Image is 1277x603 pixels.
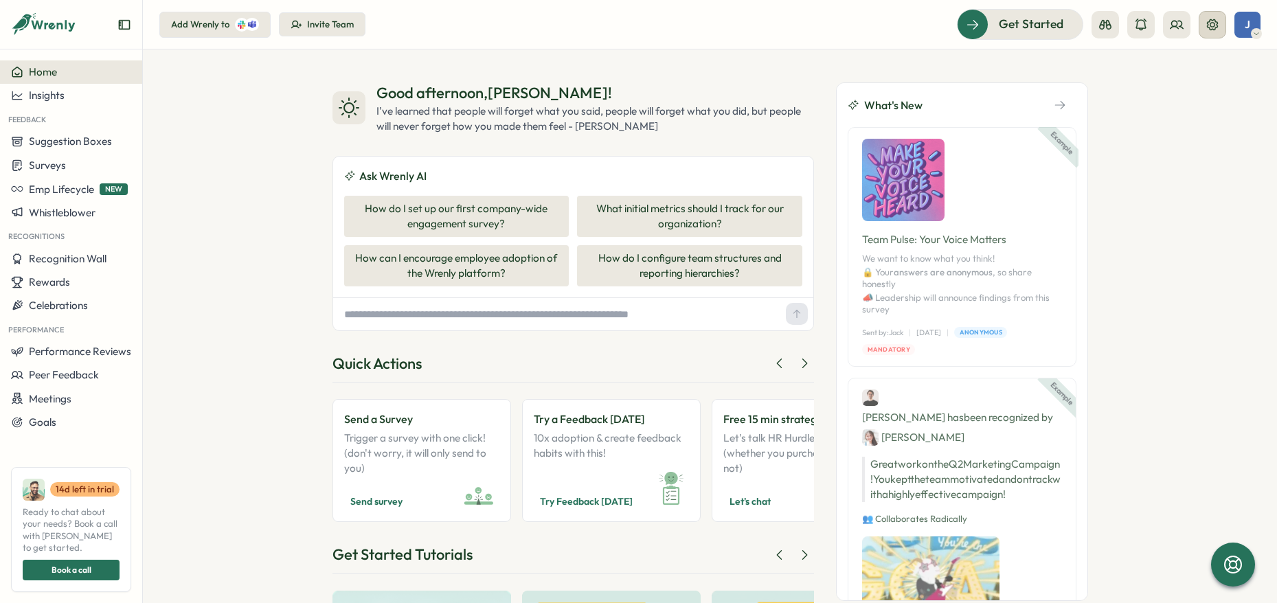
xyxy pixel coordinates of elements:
span: NEW [100,183,128,195]
span: Try Feedback [DATE] [540,493,633,510]
p: | [909,327,911,339]
button: Send survey [344,492,409,510]
p: 👥 Collaborates Radically [862,513,1062,525]
p: | [947,327,949,339]
span: Celebrations [29,299,88,312]
span: Send survey [350,493,403,510]
span: Anonymous [960,328,1002,337]
p: [DATE] [916,327,941,339]
p: Trigger a survey with one click! (don't worry, it will only send to you) [344,431,499,476]
span: Home [29,65,57,78]
div: Quick Actions [332,353,422,374]
div: I've learned that people will forget what you said, people will forget what you did, but people w... [376,104,814,134]
button: Book a call [23,560,120,580]
button: How do I configure team structures and reporting hierarchies? [577,245,802,286]
span: J [1245,19,1250,30]
p: Sent by: Jack [862,327,903,339]
button: How can I encourage employee adoption of the Wrenly platform? [344,245,569,286]
img: Jane [862,429,879,446]
span: Peer Feedback [29,368,99,381]
span: Rewards [29,275,70,288]
button: Invite Team [279,12,365,37]
span: What's New [864,97,923,114]
span: Suggestion Boxes [29,135,112,148]
button: J [1234,12,1261,38]
div: [PERSON_NAME] [862,429,964,446]
p: 10x adoption & create feedback habits with this! [534,431,689,476]
p: Great work on the Q2 Marketing Campaign! You kept the team motivated and on track with a highly e... [862,457,1062,502]
button: What initial metrics should I track for our organization? [577,196,802,237]
a: Send a SurveyTrigger a survey with one click! (don't worry, it will only send to you)Send survey [332,399,511,522]
button: How do I set up our first company-wide engagement survey? [344,196,569,237]
span: Recognition Wall [29,252,106,265]
span: Whistleblower [29,206,95,219]
button: Add Wrenly to [159,12,271,38]
span: Book a call [52,560,91,580]
span: Ready to chat about your needs? Book a call with [PERSON_NAME] to get started. [23,506,120,554]
a: Free 15 min strategy chat?Let's talk HR Hurdles & Solutions (whether you purchase Wrenly or not)L... [712,399,890,522]
span: Emp Lifecycle [29,183,94,196]
img: Ali Khan [23,479,45,501]
button: Try Feedback [DATE] [534,492,639,510]
span: Ask Wrenly AI [359,168,427,185]
p: Try a Feedback [DATE] [534,411,689,428]
span: Surveys [29,159,66,172]
button: Expand sidebar [117,18,131,32]
button: Let's chat [723,492,777,510]
span: Let's chat [730,493,771,510]
div: [PERSON_NAME] has been recognized by [862,389,1062,446]
span: Mandatory [868,345,910,354]
div: Add Wrenly to [171,19,229,31]
div: Get Started Tutorials [332,544,473,565]
p: Team Pulse: Your Voice Matters [862,232,1062,247]
button: Get Started [957,9,1083,39]
span: Goals [29,416,56,429]
span: Performance Reviews [29,345,131,358]
p: Send a Survey [344,411,499,428]
span: answers are anonymous [894,266,993,277]
p: Let's talk HR Hurdles & Solutions (whether you purchase Wrenly or not) [723,431,879,476]
span: Get Started [999,15,1063,33]
a: 14d left in trial [50,482,120,497]
span: Insights [29,89,65,102]
p: We want to know what you think! 🔒 Your , so share honestly 📣 Leadership will announce findings fr... [862,253,1062,316]
img: Survey Image [862,139,945,221]
div: Good afternoon , [PERSON_NAME] ! [376,82,814,104]
img: Ben [862,389,879,406]
p: Free 15 min strategy chat? [723,411,879,428]
span: Meetings [29,392,71,405]
div: Invite Team [307,19,354,31]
